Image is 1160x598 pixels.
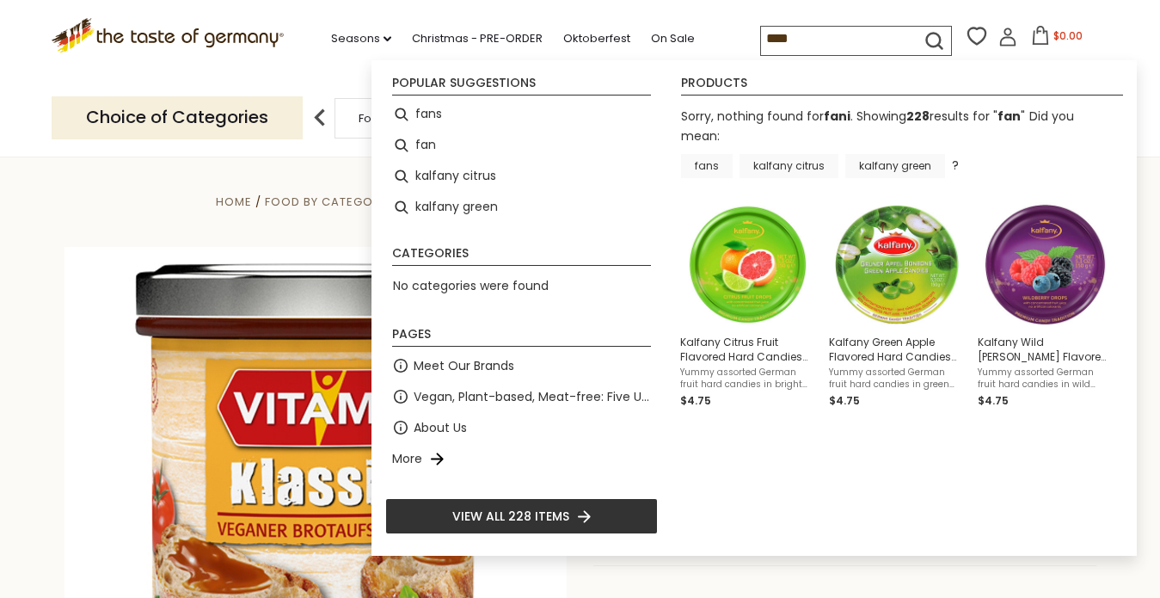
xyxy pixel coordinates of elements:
[414,418,467,438] a: About Us
[385,412,658,443] li: About Us
[52,96,303,139] p: Choice of Categories
[829,335,964,364] span: Kalfany Green Apple Flavored Hard Candies Tin, 150g
[385,161,658,192] li: kalfany citrus
[331,29,391,48] a: Seasons
[906,108,930,125] b: 228
[681,154,733,178] a: fans
[680,335,815,364] span: Kalfany Citrus Fruit Flavored Hard Candies Tin, 150g
[978,367,1113,391] span: Yummy assorted German fruit hard candies in wild [PERSON_NAME] flavor. Naturally flavored with fr...
[563,29,630,48] a: Oktoberfest
[681,108,853,125] span: Sorry, nothing found for .
[983,202,1108,327] img: Kalfany Wild Berry Candies in Tin
[651,29,695,48] a: On Sale
[685,202,810,327] img: Kalfany Citrus Fruit Drops
[834,202,959,327] img: Kalfany Green Apple Candies in Tin
[824,108,850,125] b: fani
[856,108,1025,125] span: Showing results for " "
[822,195,971,416] li: Kalfany Green Apple Flavored Hard Candies Tin, 150g
[371,60,1137,556] div: Instant Search Results
[303,101,337,135] img: previous arrow
[978,393,1009,408] span: $4.75
[385,498,658,534] li: View all 228 items
[414,356,514,376] a: Meet Our Brands
[385,130,658,161] li: fan
[393,277,549,294] span: No categories were found
[216,194,252,210] a: Home
[971,195,1120,416] li: Kalfany Wild Berry Flavored Hard Candies Tin, 150g
[1053,28,1083,43] span: $0.00
[1021,26,1094,52] button: $0.00
[265,194,388,210] a: Food By Category
[680,367,815,391] span: Yummy assorted German fruit hard candies in bright citrus flavors. Naturally flavored with fruit ...
[978,202,1113,410] a: Kalfany Wild Berry Candies in TinKalfany Wild [PERSON_NAME] Flavored Hard Candies Tin, 150gYummy ...
[829,367,964,391] span: Yummy assorted German fruit hard candies in green apple flavor. Naturally flavored with fruit jui...
[997,108,1021,125] a: fan
[385,443,658,474] li: More
[740,154,838,178] a: kalfany citrus
[385,99,658,130] li: fans
[412,29,543,48] a: Christmas - PRE-ORDER
[385,381,658,412] li: Vegan, Plant-based, Meat-free: Five Up and Coming Brands
[414,387,651,407] a: Vegan, Plant-based, Meat-free: Five Up and Coming Brands
[385,350,658,381] li: Meet Our Brands
[392,328,651,347] li: Pages
[359,112,458,125] a: Food By Category
[829,393,860,408] span: $4.75
[845,154,945,178] a: kalfany green
[681,77,1123,96] li: Products
[673,195,822,416] li: Kalfany Citrus Fruit Flavored Hard Candies Tin, 150g
[452,507,569,526] span: View all 228 items
[829,202,964,410] a: Kalfany Green Apple Candies in TinKalfany Green Apple Flavored Hard Candies Tin, 150gYummy assort...
[681,108,1074,174] div: Did you mean: ?
[392,77,651,96] li: Popular suggestions
[978,335,1113,364] span: Kalfany Wild [PERSON_NAME] Flavored Hard Candies Tin, 150g
[680,393,711,408] span: $4.75
[385,192,658,223] li: kalfany green
[392,247,651,266] li: Categories
[680,202,815,410] a: Kalfany Citrus Fruit DropsKalfany Citrus Fruit Flavored Hard Candies Tin, 150gYummy assorted Germ...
